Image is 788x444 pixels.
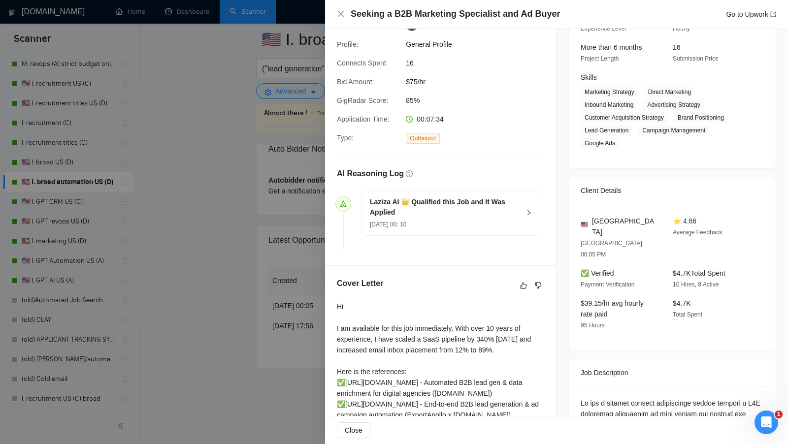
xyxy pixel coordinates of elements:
[526,210,532,216] span: right
[337,278,383,289] h5: Cover Letter
[370,197,520,218] h5: Laziza AI 👑 Qualified this Job and It Was Applied
[337,78,374,86] span: Bid Amount:
[406,39,554,50] span: General Profile
[643,99,704,110] span: Advertising Strategy
[406,76,554,87] span: $75/hr
[581,359,764,386] div: Job Description
[726,10,776,18] a: Go to Upworkexport
[673,299,691,307] span: $4.7K
[406,95,554,106] span: 85%
[417,115,444,123] span: 00:07:34
[337,40,359,48] span: Profile:
[581,73,597,81] span: Skills
[673,281,719,288] span: 10 Hires, 8 Active
[337,10,345,18] button: Close
[406,116,413,123] span: clock-circle
[581,55,619,62] span: Project Length
[581,125,632,136] span: Lead Generation
[406,170,413,177] span: question-circle
[337,59,388,67] span: Connects Spent:
[581,99,637,110] span: Inbound Marketing
[581,138,619,149] span: Google Ads
[337,115,390,123] span: Application Time:
[351,8,560,20] h4: Seeking a B2B Marketing Specialist and Ad Buyer
[581,281,634,288] span: Payment Verification
[673,269,725,277] span: $4.7K Total Spent
[673,43,681,51] span: 16
[581,177,764,204] div: Client Details
[673,25,690,32] span: Hourly
[638,125,709,136] span: Campaign Management
[592,216,657,237] span: [GEOGRAPHIC_DATA]
[532,280,544,291] button: dislike
[644,87,695,97] span: Direct Marketing
[581,269,614,277] span: ✅ Verified
[673,55,719,62] span: Submission Price
[340,200,347,207] span: send
[673,217,696,225] span: ⭐ 4.86
[337,422,370,438] button: Close
[406,58,554,68] span: 16
[337,134,354,142] span: Type:
[518,280,529,291] button: like
[581,299,644,318] span: $39.15/hr avg hourly rate paid
[581,112,668,123] span: Customer Acquisition Strategy
[370,221,406,228] span: [DATE] 00: 10
[581,221,588,228] img: 🇺🇸
[581,322,605,329] span: 95 Hours
[337,96,388,104] span: GigRadar Score:
[520,282,527,289] span: like
[775,411,783,418] span: 1
[337,168,404,180] h5: AI Reasoning Log
[345,425,362,436] span: Close
[581,43,642,51] span: More than 6 months
[581,240,642,258] span: [GEOGRAPHIC_DATA] 06:05 PM
[674,112,728,123] span: Brand Positioning
[770,11,776,17] span: export
[673,229,722,236] span: Average Feedback
[755,411,778,434] iframe: Intercom live chat
[581,87,638,97] span: Marketing Strategy
[673,311,702,318] span: Total Spent
[406,133,440,144] span: Outbound
[581,25,626,32] span: Experience Level
[535,282,542,289] span: dislike
[337,10,345,18] span: close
